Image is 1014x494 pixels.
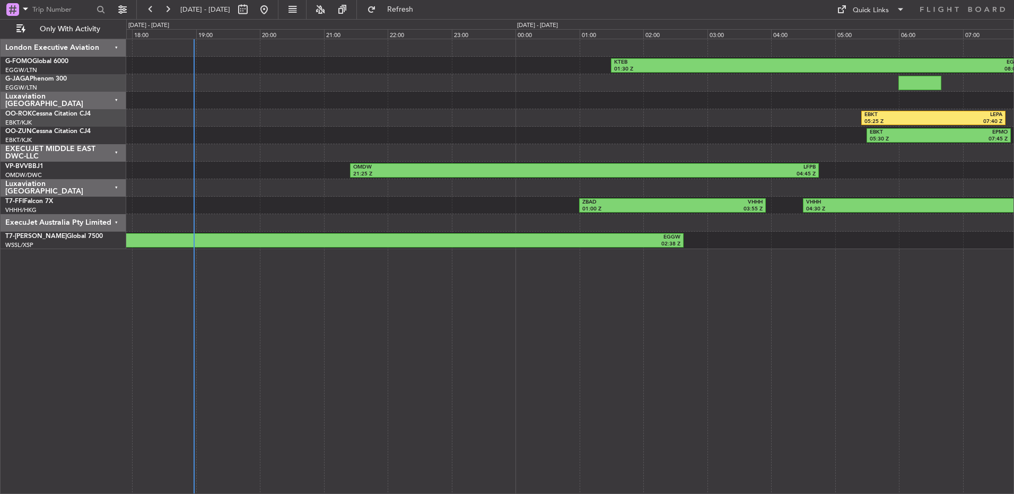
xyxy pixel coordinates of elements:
[582,199,672,206] div: ZBAD
[5,163,28,170] span: VP-BVV
[27,234,354,241] div: VOMM
[27,241,354,248] div: 16:18 Z
[933,111,1002,119] div: LEPA
[5,119,32,127] a: EBKT/KJK
[870,129,939,136] div: EBKT
[353,234,680,241] div: EGGW
[5,128,91,135] a: OO-ZUNCessna Citation CJ4
[853,5,889,16] div: Quick Links
[864,111,933,119] div: EBKT
[378,6,423,13] span: Refresh
[5,76,67,82] a: G-JAGAPhenom 300
[933,118,1002,126] div: 07:40 Z
[899,29,963,39] div: 06:00
[5,198,53,205] a: T7-FFIFalcon 7X
[707,29,771,39] div: 03:00
[5,111,91,117] a: OO-ROKCessna Citation CJ4
[128,21,169,30] div: [DATE] - [DATE]
[672,199,763,206] div: VHHH
[614,59,819,66] div: KTEB
[353,171,584,178] div: 21:25 Z
[835,29,899,39] div: 05:00
[864,118,933,126] div: 05:25 Z
[643,29,707,39] div: 02:00
[584,164,816,171] div: LFPB
[672,206,763,213] div: 03:55 Z
[12,21,115,38] button: Only With Activity
[939,129,1008,136] div: EPMO
[5,84,37,92] a: EGGW/LTN
[517,21,558,30] div: [DATE] - [DATE]
[580,29,643,39] div: 01:00
[260,29,324,39] div: 20:00
[362,1,426,18] button: Refresh
[870,136,939,143] div: 05:30 Z
[5,233,67,240] span: T7-[PERSON_NAME]
[5,58,32,65] span: G-FOMO
[5,206,37,214] a: VHHH/HKG
[28,25,112,33] span: Only With Activity
[353,164,584,171] div: OMDW
[614,66,819,73] div: 01:30 Z
[939,136,1008,143] div: 07:45 Z
[5,171,42,179] a: OMDW/DWC
[515,29,579,39] div: 00:00
[196,29,260,39] div: 19:00
[582,206,672,213] div: 01:00 Z
[584,171,816,178] div: 04:45 Z
[32,2,93,17] input: Trip Number
[180,5,230,14] span: [DATE] - [DATE]
[5,111,32,117] span: OO-ROK
[452,29,515,39] div: 23:00
[5,233,103,240] a: T7-[PERSON_NAME]Global 7500
[832,1,910,18] button: Quick Links
[5,58,68,65] a: G-FOMOGlobal 6000
[5,136,32,144] a: EBKT/KJK
[353,241,680,248] div: 02:38 Z
[5,128,32,135] span: OO-ZUN
[132,29,196,39] div: 18:00
[5,66,37,74] a: EGGW/LTN
[5,76,30,82] span: G-JAGA
[324,29,388,39] div: 21:00
[388,29,451,39] div: 22:00
[5,198,24,205] span: T7-FFI
[5,163,43,170] a: VP-BVVBBJ1
[5,241,33,249] a: WSSL/XSP
[771,29,835,39] div: 04:00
